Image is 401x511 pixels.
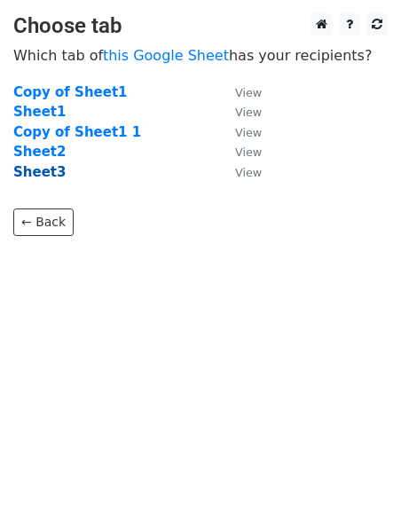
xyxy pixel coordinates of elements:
h3: Choose tab [13,13,388,39]
a: View [217,144,262,160]
iframe: Chat Widget [312,426,401,511]
small: View [235,126,262,139]
small: View [235,145,262,159]
a: ← Back [13,208,74,236]
a: Copy of Sheet1 1 [13,124,141,140]
a: this Google Sheet [103,47,229,64]
a: Sheet3 [13,164,66,180]
small: View [235,86,262,99]
a: Sheet1 [13,104,66,120]
small: View [235,106,262,119]
a: Copy of Sheet1 [13,84,128,100]
a: View [217,84,262,100]
a: View [217,164,262,180]
a: View [217,124,262,140]
a: View [217,104,262,120]
p: Which tab of has your recipients? [13,46,388,65]
a: Sheet2 [13,144,66,160]
small: View [235,166,262,179]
